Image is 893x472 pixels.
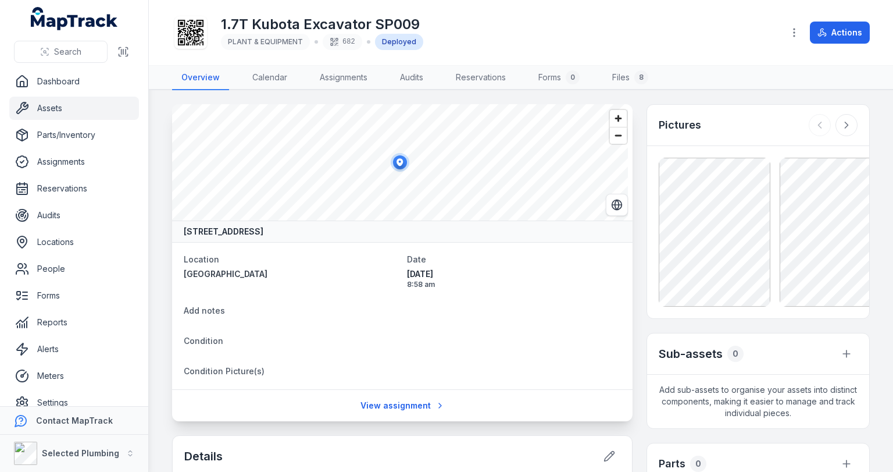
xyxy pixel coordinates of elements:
canvas: Map [172,104,628,221]
h1: 1.7T Kubota Excavator SP009 [221,15,423,34]
a: Files8 [603,66,658,90]
a: Reservations [9,177,139,200]
a: Forms0 [529,66,589,90]
strong: Contact MapTrack [36,416,113,425]
span: [GEOGRAPHIC_DATA] [184,269,267,279]
span: Date [407,254,426,264]
a: MapTrack [31,7,118,30]
a: Overview [172,66,229,90]
span: Location [184,254,219,264]
a: Reservations [446,66,515,90]
a: Assets [9,97,139,120]
div: 682 [323,34,362,50]
a: Alerts [9,338,139,361]
time: 8/20/2025, 8:58:31 AM [407,268,621,289]
div: 8 [634,70,648,84]
span: PLANT & EQUIPMENT [228,37,303,46]
span: [DATE] [407,268,621,280]
h3: Pictures [659,117,701,133]
a: Settings [9,391,139,414]
a: Audits [391,66,433,90]
strong: [STREET_ADDRESS] [184,226,263,237]
button: Search [14,41,108,63]
strong: Selected Plumbing [42,448,119,458]
a: Forms [9,284,139,307]
button: Zoom in [610,110,627,127]
a: Audits [9,204,139,227]
div: 0 [727,346,744,362]
a: Parts/Inventory [9,123,139,147]
a: Reports [9,311,139,334]
span: 8:58 am [407,280,621,289]
a: Dashboard [9,70,139,93]
span: Condition Picture(s) [184,366,265,376]
a: Locations [9,230,139,254]
div: 0 [566,70,580,84]
a: [GEOGRAPHIC_DATA] [184,268,398,280]
a: People [9,257,139,281]
span: Search [54,46,81,58]
h2: Sub-assets [659,346,723,362]
a: Assignments [9,150,139,173]
button: Actions [810,22,870,44]
button: Zoom out [610,127,627,144]
h3: Parts [659,456,685,472]
div: Deployed [375,34,423,50]
a: Meters [9,364,139,388]
span: Condition [184,336,223,346]
span: Add notes [184,306,225,315]
h2: Details [184,448,223,464]
a: Assignments [310,66,377,90]
span: Add sub-assets to organise your assets into distinct components, making it easier to manage and t... [647,375,869,428]
button: Switch to Satellite View [606,194,628,216]
a: View assignment [353,395,452,417]
a: Calendar [243,66,297,90]
div: 0 [690,456,706,472]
